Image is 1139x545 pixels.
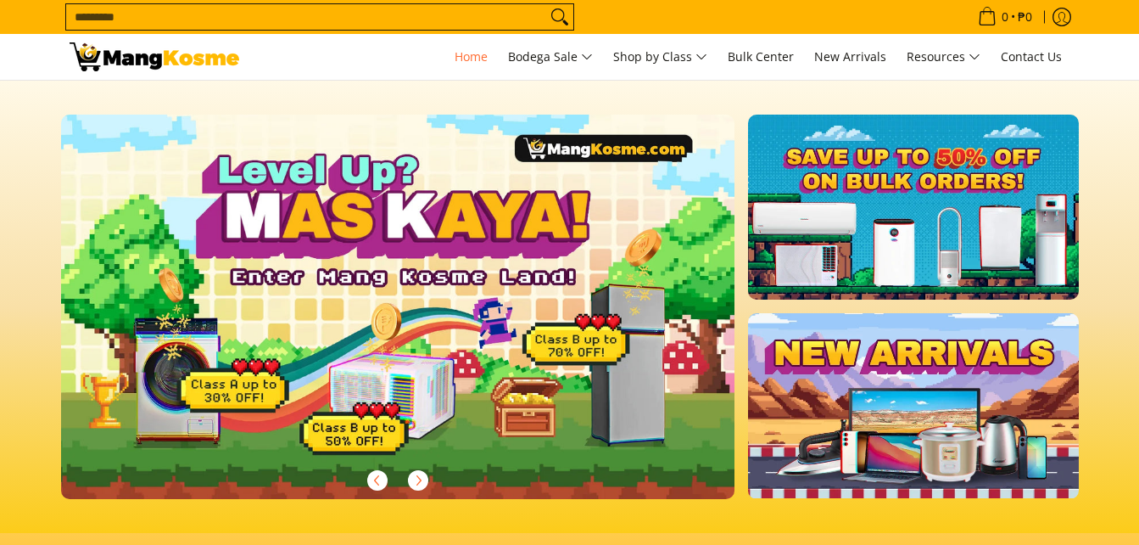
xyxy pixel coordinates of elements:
[1001,48,1062,65] span: Contact Us
[399,462,437,499] button: Next
[508,47,593,68] span: Bodega Sale
[613,47,707,68] span: Shop by Class
[359,462,396,499] button: Previous
[256,34,1070,80] nav: Main Menu
[907,47,980,68] span: Resources
[999,11,1011,23] span: 0
[719,34,802,80] a: Bulk Center
[70,42,239,71] img: Mang Kosme: Your Home Appliances Warehouse Sale Partner!
[992,34,1070,80] a: Contact Us
[500,34,601,80] a: Bodega Sale
[61,115,735,499] img: Gaming desktop banner
[973,8,1037,26] span: •
[605,34,716,80] a: Shop by Class
[546,4,573,30] button: Search
[806,34,895,80] a: New Arrivals
[446,34,496,80] a: Home
[455,48,488,65] span: Home
[1015,11,1035,23] span: ₱0
[728,48,794,65] span: Bulk Center
[814,48,886,65] span: New Arrivals
[898,34,989,80] a: Resources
